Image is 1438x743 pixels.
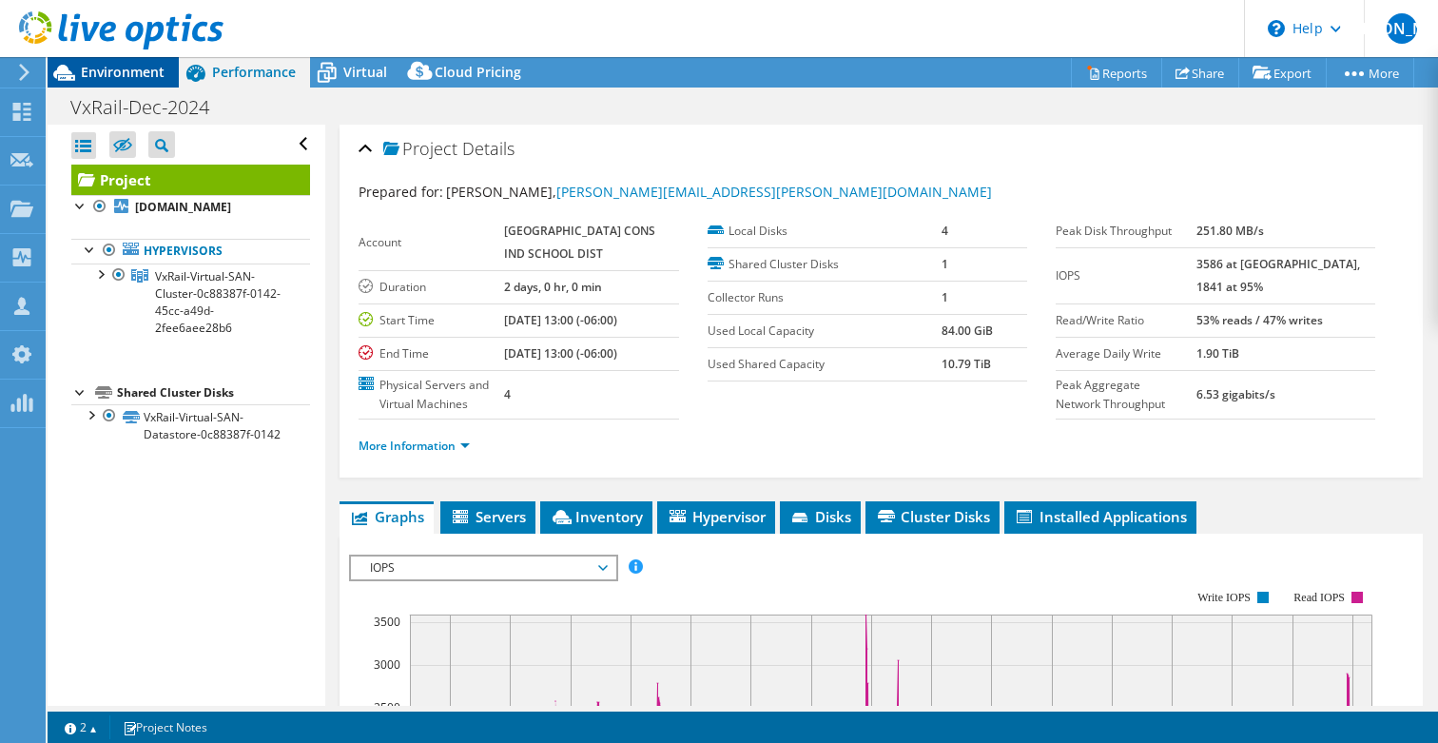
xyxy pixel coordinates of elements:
a: Project [71,165,310,195]
b: 1 [942,256,948,272]
a: More Information [359,438,470,454]
label: Duration [359,278,504,297]
label: Read/Write Ratio [1056,311,1197,330]
text: Write IOPS [1198,591,1252,604]
svg: \n [1268,20,1285,37]
a: Reports [1071,58,1162,88]
span: Project [383,140,457,159]
span: Cluster Disks [875,507,990,526]
label: Account [359,233,504,252]
a: Project Notes [109,715,221,739]
label: Average Daily Write [1056,344,1197,363]
text: 2500 [374,699,400,715]
b: 84.00 GiB [942,323,993,339]
text: 3000 [374,656,400,673]
span: IOPS [360,557,605,579]
span: [PERSON_NAME] [1387,13,1417,44]
b: 251.80 MB/s [1196,223,1264,239]
b: 6.53 gigabits/s [1196,386,1275,402]
a: [DOMAIN_NAME] [71,195,310,220]
text: 3500 [374,614,400,630]
span: Servers [450,507,526,526]
label: Peak Disk Throughput [1056,222,1197,241]
b: 1.90 TiB [1196,345,1239,362]
b: 53% reads / 47% writes [1196,312,1323,328]
span: Graphs [349,507,424,526]
label: Collector Runs [708,288,942,307]
div: Shared Cluster Disks [117,381,310,404]
span: Virtual [343,63,387,81]
a: Hypervisors [71,239,310,264]
b: 10.79 TiB [942,356,991,372]
a: Export [1238,58,1327,88]
a: More [1326,58,1414,88]
a: Share [1161,58,1239,88]
label: Prepared for: [359,183,443,201]
a: VxRail-Virtual-SAN-Datastore-0c88387f-0142 [71,404,310,446]
a: [PERSON_NAME][EMAIL_ADDRESS][PERSON_NAME][DOMAIN_NAME] [556,183,992,201]
b: 1 [942,289,948,305]
span: Inventory [550,507,643,526]
a: VxRail-Virtual-SAN-Cluster-0c88387f-0142-45cc-a49d-2fee6aee28b6 [71,264,310,340]
span: Cloud Pricing [435,63,521,81]
label: Used Local Capacity [708,322,942,341]
b: [DATE] 13:00 (-06:00) [504,312,617,328]
span: Environment [81,63,165,81]
b: 4 [942,223,948,239]
span: [PERSON_NAME], [446,183,992,201]
label: Start Time [359,311,504,330]
a: 2 [51,715,110,739]
b: [GEOGRAPHIC_DATA] CONS IND SCHOOL DIST [504,223,655,262]
label: IOPS [1056,266,1197,285]
b: [DOMAIN_NAME] [135,199,231,215]
b: 3586 at [GEOGRAPHIC_DATA], 1841 at 95% [1196,256,1360,295]
span: Details [462,137,515,160]
label: Local Disks [708,222,942,241]
span: Installed Applications [1014,507,1187,526]
span: Disks [789,507,851,526]
label: Used Shared Capacity [708,355,942,374]
label: Physical Servers and Virtual Machines [359,376,504,414]
b: 2 days, 0 hr, 0 min [504,279,602,295]
label: End Time [359,344,504,363]
b: [DATE] 13:00 (-06:00) [504,345,617,362]
label: Peak Aggregate Network Throughput [1056,376,1197,414]
span: VxRail-Virtual-SAN-Cluster-0c88387f-0142-45cc-a49d-2fee6aee28b6 [155,268,281,336]
h1: VxRail-Dec-2024 [62,97,239,118]
span: Hypervisor [667,507,766,526]
b: 4 [504,386,511,402]
text: Read IOPS [1294,591,1346,604]
span: Performance [212,63,296,81]
label: Shared Cluster Disks [708,255,942,274]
